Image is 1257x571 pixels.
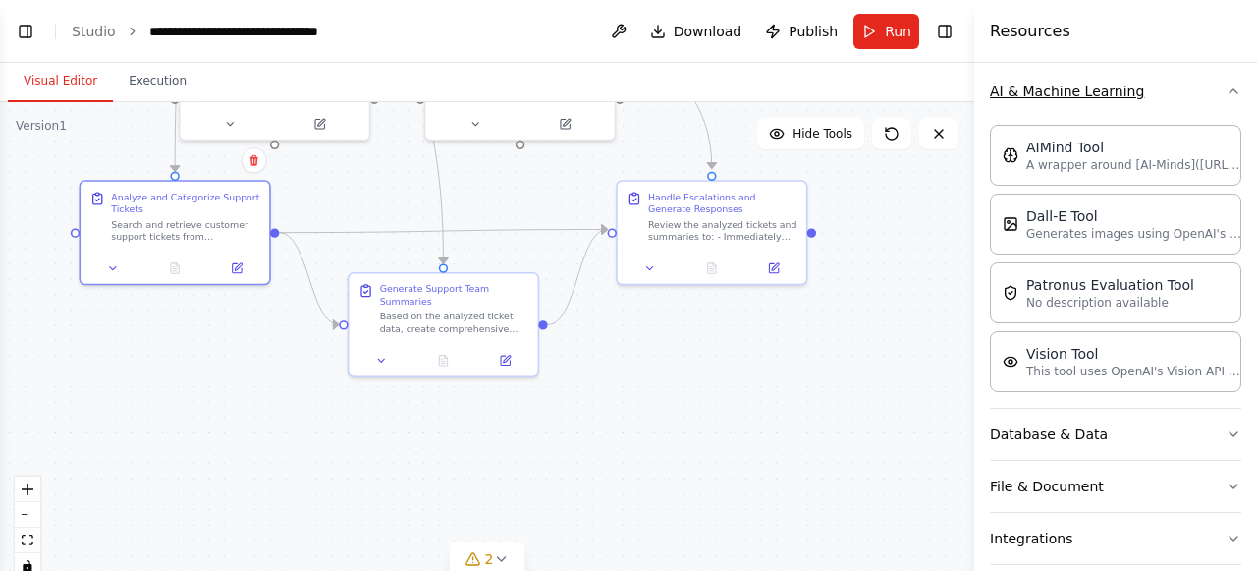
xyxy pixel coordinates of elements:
[853,14,919,49] button: Run
[1026,364,1242,379] p: This tool uses OpenAI's Vision API to describe the contents of an image.
[1026,275,1194,295] div: Patronus Evaluation Tool
[789,22,838,41] span: Publish
[242,147,267,173] button: Delete node
[521,115,608,134] button: Open in side panel
[1003,147,1018,163] img: AIMindTool
[642,14,750,49] button: Download
[931,18,958,45] button: Hide right sidebar
[16,118,67,134] div: Version 1
[1003,285,1018,301] img: PatronusEvalTool
[747,259,800,278] button: Open in side panel
[990,513,1241,564] button: Integrations
[792,126,852,142] span: Hide Tools
[1026,138,1242,157] div: AIMind Tool
[990,20,1070,43] h4: Resources
[279,222,607,241] g: Edge from dd951238-27e2-43f9-825f-d2a8f046f4ca to 737429a0-8231-481a-90d8-a5caaf9c29f2
[990,117,1241,408] div: AI & Machine Learning
[8,61,113,102] button: Visual Editor
[276,115,362,134] button: Open in side panel
[674,22,742,41] span: Download
[757,14,846,49] button: Publish
[142,259,207,278] button: No output available
[113,61,202,102] button: Execution
[1003,354,1018,370] img: VisionTool
[1026,226,1242,242] p: Generates images using OpenAI's Dall-E model.
[111,191,260,215] div: Analyze and Categorize Support Tickets
[12,18,39,45] button: Show left sidebar
[658,14,719,169] g: Edge from 3aa95815-3e0e-41a7-ab4a-a2d2c8b0fc37 to 737429a0-8231-481a-90d8-a5caaf9c29f2
[990,461,1241,512] button: File & Document
[885,22,911,41] span: Run
[648,191,797,215] div: Handle Escalations and Generate Responses
[648,218,797,243] div: Review the analyzed tickets and summaries to: - Immediately identify and escalate any Critical or...
[111,218,260,243] div: Search and retrieve customer support tickets from {ticket_source} for the specified {time_period}...
[1026,206,1242,226] div: Dall-E Tool
[72,24,116,39] a: Studio
[479,351,532,370] button: Open in side panel
[680,259,744,278] button: No output available
[15,477,40,502] button: zoom in
[72,22,370,41] nav: breadcrumb
[410,351,475,370] button: No output available
[348,272,539,377] div: Generate Support Team SummariesBased on the analyzed ticket data, create comprehensive summaries ...
[1026,157,1242,173] p: A wrapper around [AI-Minds]([URL][DOMAIN_NAME]). Useful for when you need answers to questions fr...
[380,311,529,335] div: Based on the analyzed ticket data, create comprehensive summaries for the support team including:...
[1003,216,1018,232] img: DallETool
[757,118,864,149] button: Hide Tools
[79,180,270,285] div: Analyze and Categorize Support TicketsSearch and retrieve customer support tickets from {ticket_s...
[279,225,339,332] g: Edge from dd951238-27e2-43f9-825f-d2a8f046f4ca to 03c2da47-a59c-4efb-94ff-e8692962861f
[210,259,263,278] button: Open in side panel
[548,222,608,332] g: Edge from 03c2da47-a59c-4efb-94ff-e8692962861f to 737429a0-8231-481a-90d8-a5caaf9c29f2
[990,409,1241,460] button: Database & Data
[616,180,807,285] div: Handle Escalations and Generate ResponsesReview the analyzed tickets and summaries to: - Immediat...
[485,549,494,569] span: 2
[990,66,1241,117] button: AI & Machine Learning
[380,283,529,308] div: Generate Support Team Summaries
[15,528,40,553] button: fit view
[1026,344,1242,364] div: Vision Tool
[1026,295,1194,311] p: No description available
[15,502,40,528] button: zoom out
